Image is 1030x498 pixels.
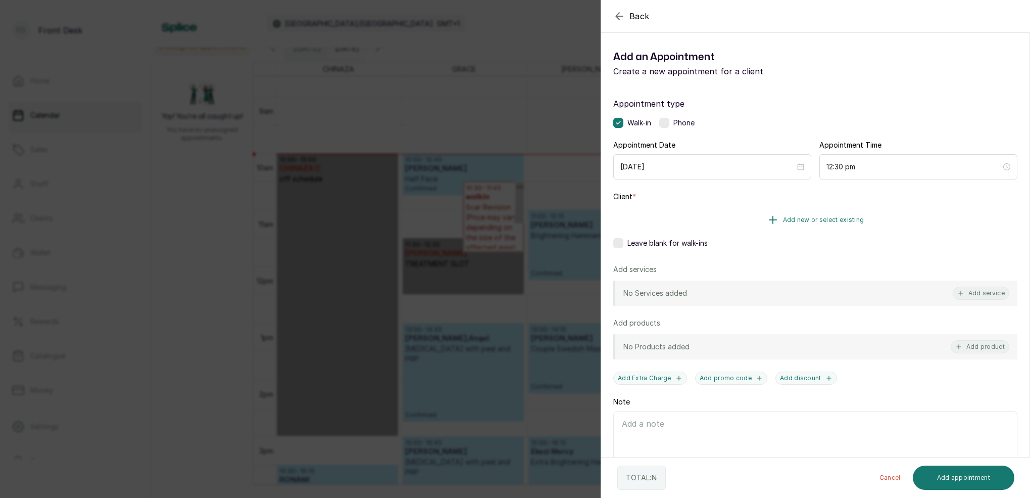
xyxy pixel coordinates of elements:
[623,342,690,352] p: No Products added
[871,466,909,490] button: Cancel
[613,192,636,202] label: Client
[613,49,815,65] h1: Add an Appointment
[613,372,687,385] button: Add Extra Charge
[623,288,687,298] p: No Services added
[613,264,657,275] p: Add services
[695,372,767,385] button: Add promo code
[953,287,1009,300] button: Add service
[626,473,657,483] p: TOTAL: ₦
[613,10,650,22] button: Back
[627,238,708,248] span: Leave blank for walk-ins
[627,118,651,128] span: Walk-in
[613,98,1017,110] label: Appointment type
[620,161,795,172] input: Select date
[673,118,695,128] span: Phone
[775,372,837,385] button: Add discount
[613,397,630,407] label: Note
[613,318,660,328] p: Add products
[629,10,650,22] span: Back
[913,466,1015,490] button: Add appointment
[613,140,675,150] label: Appointment Date
[613,65,815,77] p: Create a new appointment for a client
[951,340,1009,353] button: Add product
[783,216,864,224] span: Add new or select existing
[826,161,1001,172] input: Select time
[819,140,881,150] label: Appointment Time
[613,206,1017,234] button: Add new or select existing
